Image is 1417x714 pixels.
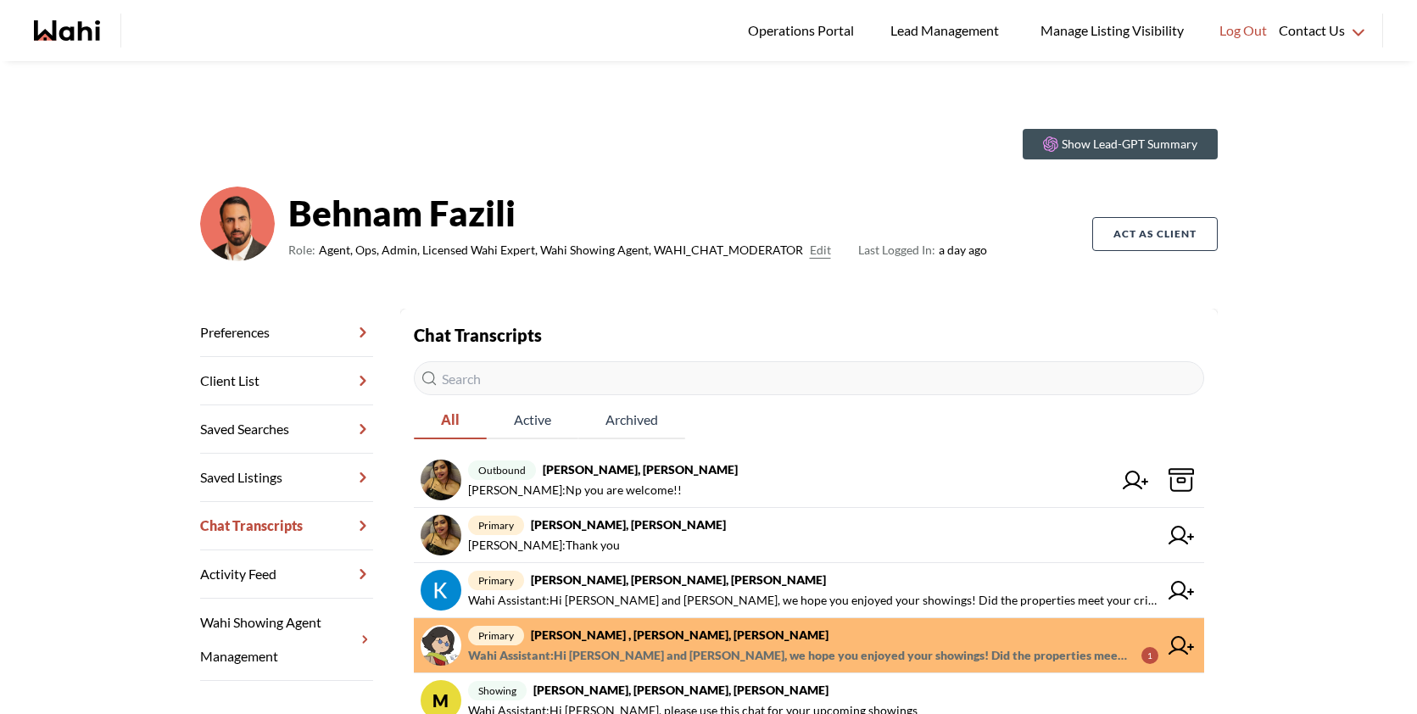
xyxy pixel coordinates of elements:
[34,20,100,41] a: Wahi homepage
[200,599,373,681] a: Wahi Showing Agent Management
[288,240,315,260] span: Role:
[810,240,831,260] button: Edit
[487,402,578,439] button: Active
[319,240,803,260] span: Agent, Ops, Admin, Licensed Wahi Expert, Wahi Showing Agent, WAHI_CHAT_MODERATOR
[533,683,828,697] strong: [PERSON_NAME], [PERSON_NAME], [PERSON_NAME]
[414,402,487,438] span: All
[288,187,987,238] strong: Behnam Fazili
[487,402,578,438] span: Active
[468,535,620,555] span: [PERSON_NAME] : Thank you
[421,460,461,500] img: chat avatar
[890,20,1005,42] span: Lead Management
[748,20,860,42] span: Operations Portal
[531,628,828,642] strong: [PERSON_NAME] , [PERSON_NAME], [PERSON_NAME]
[1062,136,1197,153] p: Show Lead-GPT Summary
[1141,647,1158,664] div: 1
[578,402,685,439] button: Archived
[468,681,527,700] span: showing
[200,454,373,502] a: Saved Listings
[200,550,373,599] a: Activity Feed
[414,402,487,439] button: All
[421,570,461,611] img: chat avatar
[200,405,373,454] a: Saved Searches
[421,515,461,555] img: chat avatar
[468,516,524,535] span: primary
[414,361,1204,395] input: Search
[1219,20,1267,42] span: Log Out
[414,563,1204,618] a: primary[PERSON_NAME], [PERSON_NAME], [PERSON_NAME]Wahi Assistant:Hi [PERSON_NAME] and [PERSON_NAM...
[421,625,461,666] img: chat avatar
[468,571,524,590] span: primary
[200,187,275,261] img: cf9ae410c976398e.png
[200,357,373,405] a: Client List
[858,243,935,257] span: Last Logged In:
[468,590,1158,611] span: Wahi Assistant : Hi [PERSON_NAME] and [PERSON_NAME], we hope you enjoyed your showings! Did the p...
[414,618,1204,673] a: primary[PERSON_NAME] , [PERSON_NAME], [PERSON_NAME]Wahi Assistant:Hi [PERSON_NAME] and [PERSON_NA...
[531,572,826,587] strong: [PERSON_NAME], [PERSON_NAME], [PERSON_NAME]
[858,240,987,260] span: a day ago
[1092,217,1218,251] button: Act as Client
[1035,20,1189,42] span: Manage Listing Visibility
[578,402,685,438] span: Archived
[468,460,536,480] span: outbound
[543,462,738,477] strong: [PERSON_NAME], [PERSON_NAME]
[468,645,1128,666] span: Wahi Assistant : Hi [PERSON_NAME] and [PERSON_NAME], we hope you enjoyed your showings! Did the p...
[468,626,524,645] span: primary
[414,325,542,345] strong: Chat Transcripts
[531,517,726,532] strong: [PERSON_NAME], [PERSON_NAME]
[414,453,1204,508] a: outbound[PERSON_NAME], [PERSON_NAME][PERSON_NAME]:Np you are welcome!!
[200,309,373,357] a: Preferences
[468,480,682,500] span: [PERSON_NAME] : Np you are welcome!!
[414,508,1204,563] a: primary[PERSON_NAME], [PERSON_NAME][PERSON_NAME]:Thank you
[200,502,373,550] a: Chat Transcripts
[1023,129,1218,159] button: Show Lead-GPT Summary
